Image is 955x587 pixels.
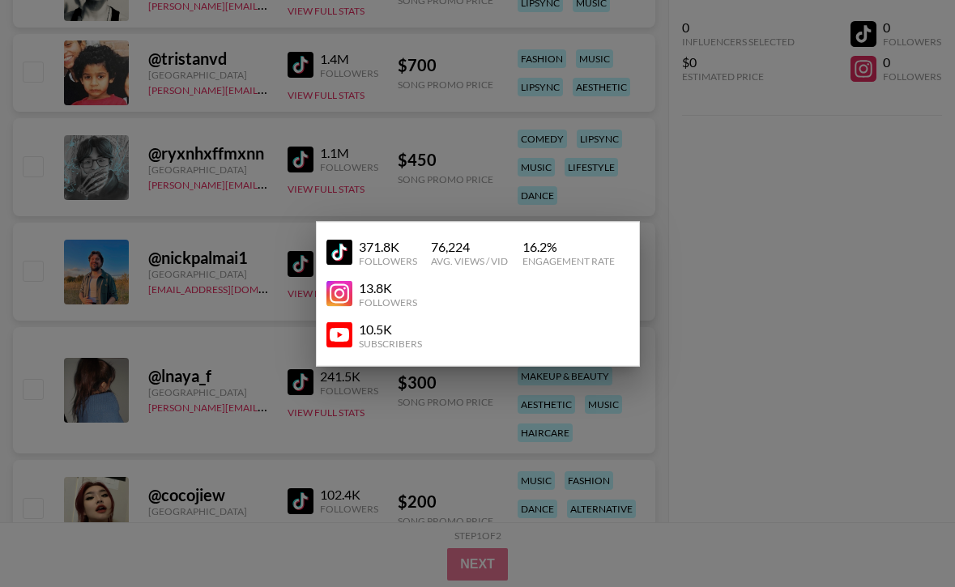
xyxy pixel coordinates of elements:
[431,254,508,266] div: Avg. Views / Vid
[359,254,417,266] div: Followers
[522,254,615,266] div: Engagement Rate
[359,296,417,308] div: Followers
[326,240,352,266] img: YouTube
[359,279,417,296] div: 13.8K
[431,238,508,254] div: 76,224
[326,322,352,348] img: YouTube
[359,321,422,337] div: 10.5K
[326,281,352,307] img: YouTube
[359,238,417,254] div: 371.8K
[359,337,422,349] div: Subscribers
[522,238,615,254] div: 16.2 %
